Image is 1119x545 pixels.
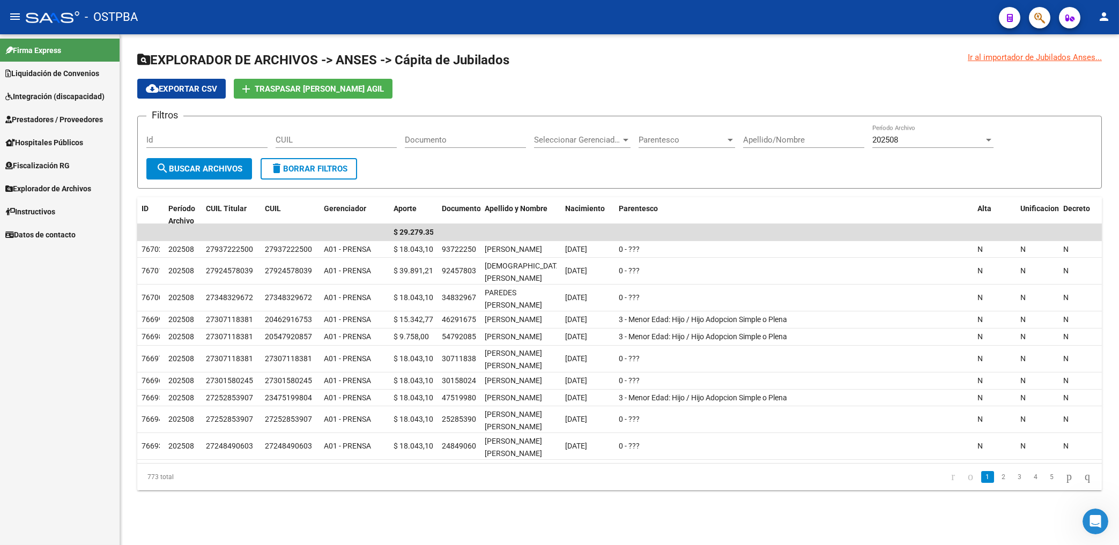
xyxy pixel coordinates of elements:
[977,354,983,363] span: N
[619,293,640,302] span: 0 - ???
[142,245,163,253] span: 76702
[164,197,202,233] datatable-header-cell: Período Archivo
[265,292,312,304] div: 27348329672
[442,332,476,341] span: 54792085
[485,437,542,458] span: ALVAREZ CARINA LORENA
[1012,468,1028,486] li: page 3
[255,84,384,94] span: Traspasar [PERSON_NAME] Agil
[142,354,163,363] span: 76697
[168,442,194,450] span: 202508
[1098,10,1110,23] mat-icon: person
[324,204,366,213] span: Gerenciador
[394,393,433,402] span: $ 18.043,10
[9,10,21,23] mat-icon: menu
[265,204,281,213] span: CUIL
[324,315,371,324] span: A01 - PRENSA
[1020,293,1026,302] span: N
[240,83,253,95] mat-icon: add
[977,315,983,324] span: N
[168,376,194,385] span: 202508
[565,415,587,423] span: [DATE]
[619,376,640,385] span: 0 - ???
[394,332,429,341] span: $ 9.758,00
[619,442,640,450] span: 0 - ???
[1063,415,1069,423] span: N
[324,245,371,253] span: A01 - PRENSA
[565,442,587,450] span: [DATE]
[265,375,312,387] div: 27301580245
[619,245,640,253] span: 0 - ???
[5,114,103,125] span: Prestadores / Proveedores
[168,332,194,341] span: 202508
[137,79,226,99] button: Exportar CSV
[1020,245,1026,253] span: N
[394,354,433,363] span: $ 18.043,10
[1063,204,1090,213] span: Decreto
[394,266,433,275] span: $ 39.891,21
[142,442,163,450] span: 76693
[619,415,640,423] span: 0 - ???
[565,315,587,324] span: [DATE]
[146,84,217,94] span: Exportar CSV
[968,51,1102,63] div: Ir al importador de Jubilados Anses...
[265,243,312,256] div: 27937222500
[168,293,194,302] span: 202508
[137,53,509,68] span: EXPLORADOR DE ARCHIVOS -> ANSES -> Cápita de Jubilados
[168,415,194,423] span: 202508
[168,245,194,253] span: 202508
[485,262,563,282] span: GERMANO MARIA ADELA
[1083,509,1108,534] iframe: Intercom live chat
[977,266,983,275] span: N
[142,415,163,423] span: 76694
[265,313,312,326] div: 20462916753
[168,354,194,363] span: 202508
[485,376,542,385] span: RAMIREZ MARIA RAQUEL
[394,442,433,450] span: $ 18.043,10
[872,135,898,145] span: 202508
[5,183,91,195] span: Explorador de Archivos
[946,471,960,483] a: go to first page
[5,160,70,171] span: Fiscalización RG
[324,293,371,302] span: A01 - PRENSA
[442,293,476,302] span: 34832967
[324,442,371,450] span: A01 - PRENSA
[1063,293,1069,302] span: N
[442,204,481,213] span: Documento
[619,332,787,341] span: 3 - Menor Edad: Hijo / Hijo Adopcion Simple o Plena
[206,440,253,452] div: 27248490603
[485,315,542,324] span: PEREYRA TOBIAS AGUSTIN
[980,468,996,486] li: page 1
[142,293,163,302] span: 76700
[977,332,983,341] span: N
[565,393,587,402] span: [DATE]
[442,376,476,385] span: 30158024
[997,471,1010,483] a: 2
[234,79,392,99] button: Traspasar [PERSON_NAME] Agil
[142,376,163,385] span: 76696
[438,197,480,233] datatable-header-cell: Documento
[561,197,614,233] datatable-header-cell: Nacimiento
[206,331,253,343] div: 27307118381
[619,393,787,402] span: 3 - Menor Edad: Hijo / Hijo Adopcion Simple o Plena
[1029,471,1042,483] a: 4
[265,353,312,365] div: 27307118381
[394,228,448,236] span: $ 29.279.350,22
[1063,245,1069,253] span: N
[146,108,183,123] h3: Filtros
[261,197,320,233] datatable-header-cell: CUIL
[206,375,253,387] div: 27301580245
[1062,471,1077,483] a: go to next page
[270,164,347,174] span: Borrar Filtros
[619,315,787,324] span: 3 - Menor Edad: Hijo / Hijo Adopcion Simple o Plena
[320,197,389,233] datatable-header-cell: Gerenciador
[206,392,253,404] div: 27252853907
[206,243,253,256] div: 27937222500
[977,376,983,385] span: N
[1013,471,1026,483] a: 3
[442,415,476,423] span: 25285390
[202,197,261,233] datatable-header-cell: CUIL Titular
[261,158,357,180] button: Borrar Filtros
[619,354,640,363] span: 0 - ???
[485,288,542,309] span: PAREDES IRIS MABEL
[1020,442,1026,450] span: N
